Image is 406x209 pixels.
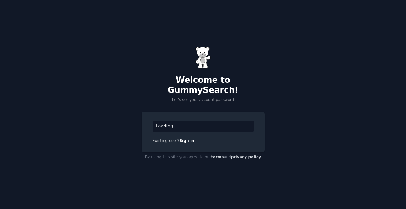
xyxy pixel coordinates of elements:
img: Gummy Bear [195,47,211,69]
h2: Welcome to GummySearch! [142,75,265,95]
p: Let's set your account password [142,97,265,103]
div: By using this site you agree to our and [142,152,265,162]
div: Loading... [153,121,254,132]
a: privacy policy [231,155,261,159]
span: Existing user? [153,138,180,143]
a: Sign in [179,138,194,143]
a: terms [211,155,224,159]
